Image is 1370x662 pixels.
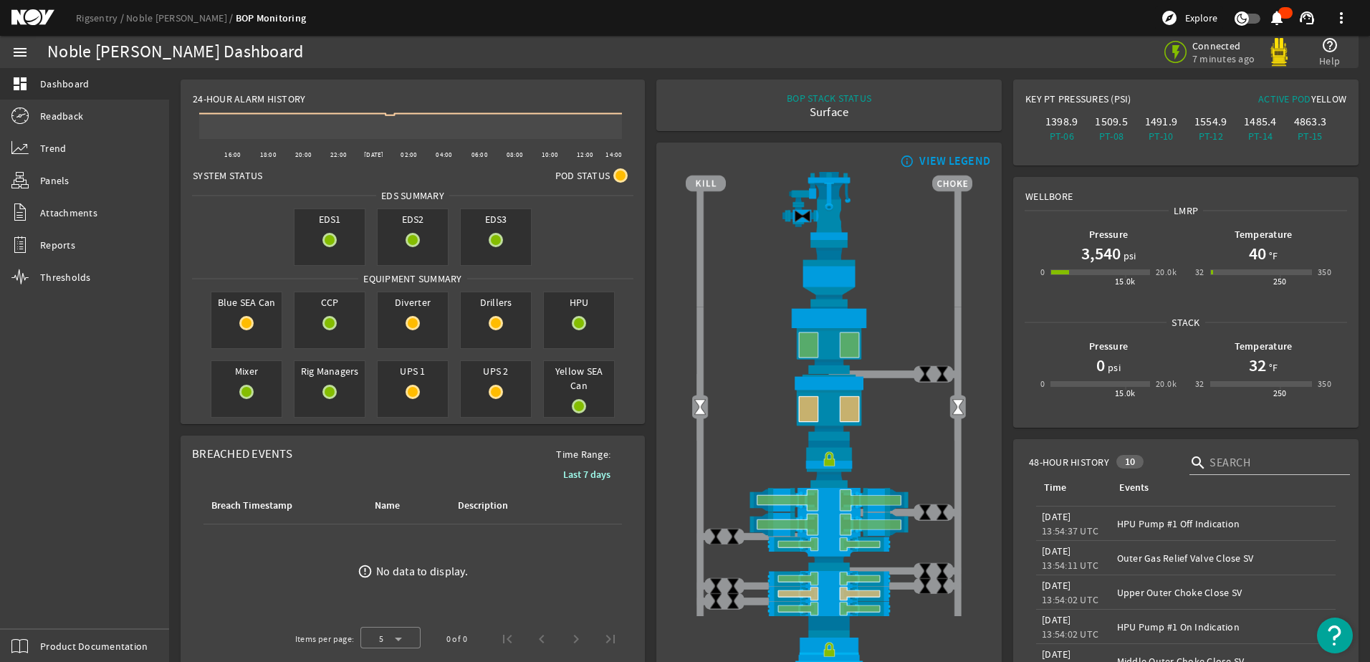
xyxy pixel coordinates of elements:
mat-icon: menu [11,44,29,61]
img: ShearRamOpen.png [686,512,972,537]
img: ValveClose.png [707,577,724,595]
img: PipeRamOpen.png [686,537,972,552]
div: PT-15 [1288,129,1332,143]
span: psi [1121,249,1136,263]
span: 24-Hour Alarm History [193,92,305,106]
button: Explore [1155,6,1223,29]
text: 18:00 [260,150,277,159]
div: 0 of 0 [446,632,467,646]
legacy-datetime-component: 13:54:37 UTC [1042,524,1098,537]
img: ValveClose.png [934,577,951,595]
span: UPS 2 [461,361,531,381]
span: Panels [40,173,70,188]
mat-icon: help_outline [1321,37,1338,54]
div: Breach Timestamp [209,498,355,514]
text: 10:00 [542,150,558,159]
span: EDS3 [461,209,531,229]
mat-icon: support_agent [1298,9,1316,27]
div: 15.0k [1115,386,1136,400]
span: Drillers [461,292,531,312]
div: 1398.9 [1040,115,1083,129]
img: ValveClose.png [707,593,724,610]
b: Pressure [1089,228,1128,241]
div: 350 [1318,377,1331,391]
span: Diverter [378,292,448,312]
text: 20:00 [295,150,312,159]
span: °F [1266,249,1278,263]
span: Active Pod [1258,92,1311,105]
a: Noble [PERSON_NAME] [126,11,236,24]
div: 32 [1195,265,1204,279]
img: PipeRamOpen.png [686,601,972,616]
text: 06:00 [471,150,488,159]
img: UpperAnnularOpen.png [686,307,972,374]
div: Outer Gas Relief Valve Close SV [1117,551,1331,565]
img: ValveClose.png [916,577,934,595]
legacy-datetime-component: [DATE] [1042,579,1071,592]
img: ValveClose.png [916,365,934,383]
span: Stack [1167,315,1204,330]
img: ValveClose.png [724,528,742,545]
span: Readback [40,109,83,123]
span: Thresholds [40,270,91,284]
div: No data to display. [376,565,468,579]
div: Time [1044,480,1066,496]
span: Rig Managers [294,361,365,381]
div: 250 [1273,386,1287,400]
div: 1554.9 [1189,115,1232,129]
div: Name [375,498,400,514]
img: Valve2Close.png [794,208,811,225]
img: Valve2Open.png [691,398,709,416]
div: Name [373,498,439,514]
text: 16:00 [224,150,241,159]
img: PipeRamOpenBlock.png [686,586,972,601]
mat-icon: notifications [1268,9,1285,27]
mat-icon: explore [1161,9,1178,27]
div: 1491.9 [1139,115,1183,129]
div: Items per page: [295,632,355,646]
div: Noble [PERSON_NAME] Dashboard [47,45,303,59]
span: Yellow [1311,92,1347,105]
span: Dashboard [40,77,89,91]
b: Temperature [1235,340,1293,353]
span: Pod Status [555,168,610,183]
span: Help [1319,54,1340,68]
span: Reports [40,238,75,252]
text: 14:00 [605,150,622,159]
text: 22:00 [330,150,347,159]
h1: 3,540 [1081,242,1121,265]
legacy-datetime-component: [DATE] [1042,613,1071,626]
span: Trend [40,141,66,155]
span: Time Range: [545,447,622,461]
text: [DATE] [364,150,384,159]
div: 1509.5 [1089,115,1133,129]
span: °F [1266,360,1278,375]
div: PT-12 [1189,129,1232,143]
span: 48-Hour History [1029,455,1109,469]
div: Description [456,498,557,514]
img: FlexJoint.png [686,240,972,307]
div: Events [1119,480,1149,496]
legacy-datetime-component: 13:54:02 UTC [1042,628,1098,641]
h1: 40 [1249,242,1266,265]
div: 0 [1040,265,1045,279]
div: 32 [1195,377,1204,391]
div: Breach Timestamp [211,498,292,514]
img: ValveClose.png [934,504,951,521]
legacy-datetime-component: 13:54:02 UTC [1042,593,1098,606]
div: Time [1042,480,1100,496]
a: BOP Monitoring [236,11,307,25]
h1: 32 [1249,354,1266,377]
div: PT-06 [1040,129,1083,143]
span: Connected [1192,39,1255,52]
div: 0 [1040,377,1045,391]
span: LMRP [1169,203,1203,218]
div: PT-14 [1238,129,1282,143]
mat-icon: error_outline [358,564,373,579]
span: HPU [544,292,614,312]
img: ValveClose.png [707,528,724,545]
img: PipeRamOpen.png [686,571,972,586]
text: 12:00 [577,150,593,159]
input: Search [1209,454,1338,471]
i: search [1189,454,1207,471]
